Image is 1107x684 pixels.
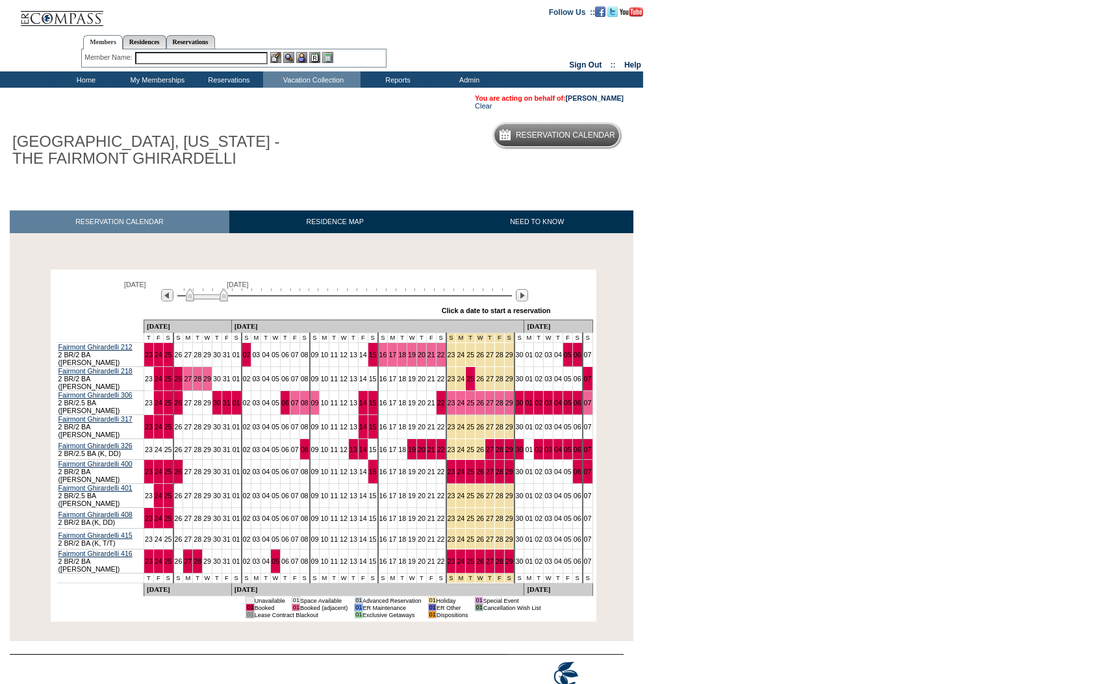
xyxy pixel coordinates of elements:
a: 05 [564,423,572,431]
a: 03 [252,468,260,475]
a: 23 [145,351,153,359]
a: 02 [243,446,251,453]
img: Previous [161,289,173,301]
a: 06 [574,399,581,407]
a: 28 [194,423,201,431]
a: 28 [194,446,201,453]
img: Reservations [309,52,320,63]
a: 23 [448,446,455,453]
a: 30 [213,423,221,431]
a: 21 [427,399,435,407]
a: 03 [252,351,260,359]
a: 24 [155,351,162,359]
a: 30 [213,399,221,407]
a: 29 [203,446,211,453]
a: 05 [272,468,279,475]
a: RESERVATION CALENDAR [10,210,229,233]
a: 02 [243,351,251,359]
a: Fairmont Ghirardelli 317 [58,415,133,423]
a: NEED TO KNOW [440,210,633,233]
a: 04 [262,399,270,407]
a: 03 [252,446,260,453]
a: 28 [194,399,201,407]
a: 13 [350,375,357,383]
a: 14 [359,351,367,359]
img: Follow us on Twitter [607,6,618,17]
a: 20 [418,423,426,431]
a: 07 [584,351,592,359]
a: 11 [330,423,338,431]
a: 05 [272,375,279,383]
a: 14 [359,399,367,407]
a: 03 [544,423,552,431]
a: 17 [388,446,396,453]
a: 26 [476,399,484,407]
a: 08 [301,375,309,383]
a: 27 [184,351,192,359]
a: 23 [448,351,455,359]
a: 31 [223,399,231,407]
a: 10 [320,446,328,453]
a: 10 [320,468,328,475]
a: 11 [330,468,338,475]
a: 07 [291,468,299,475]
a: 26 [476,351,484,359]
a: 28 [496,399,503,407]
a: 12 [340,399,348,407]
a: 27 [486,375,494,383]
a: 30 [213,375,221,383]
a: 19 [408,351,416,359]
a: 04 [554,351,562,359]
a: 01 [233,399,240,407]
a: 04 [262,351,270,359]
img: Become our fan on Facebook [595,6,605,17]
a: Fairmont Ghirardelli 212 [58,343,133,351]
a: 19 [408,468,416,475]
a: 07 [291,375,299,383]
a: 09 [311,399,319,407]
a: 29 [203,423,211,431]
a: 21 [427,351,435,359]
td: Admin [432,71,503,88]
a: 24 [457,351,464,359]
a: 03 [252,375,260,383]
td: Reservations [192,71,263,88]
a: 04 [554,423,562,431]
a: 19 [408,375,416,383]
a: 11 [330,399,338,407]
a: 09 [311,468,319,475]
a: Sign Out [569,60,602,70]
a: 23 [145,423,153,431]
a: 26 [175,351,183,359]
a: 30 [213,351,221,359]
a: 23 [145,446,153,453]
a: 08 [301,399,309,407]
a: 03 [252,399,260,407]
a: 11 [330,351,338,359]
a: 13 [350,399,357,407]
a: 12 [340,423,348,431]
a: 30 [213,446,221,453]
a: 15 [369,468,377,475]
a: 19 [408,399,416,407]
a: 27 [184,399,192,407]
a: 09 [311,423,319,431]
a: 04 [554,399,562,407]
a: 25 [164,468,172,475]
a: 24 [155,446,162,453]
a: 01 [525,399,533,407]
a: 07 [584,423,592,431]
a: 06 [281,375,289,383]
a: 23 [145,399,153,407]
a: 24 [457,468,464,475]
a: 21 [427,423,435,431]
a: 06 [574,375,581,383]
a: 24 [457,423,464,431]
a: 20 [418,446,426,453]
a: 22 [437,399,445,407]
a: 27 [486,423,494,431]
img: Impersonate [296,52,307,63]
a: 01 [233,423,240,431]
a: 05 [272,446,279,453]
img: View [283,52,294,63]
